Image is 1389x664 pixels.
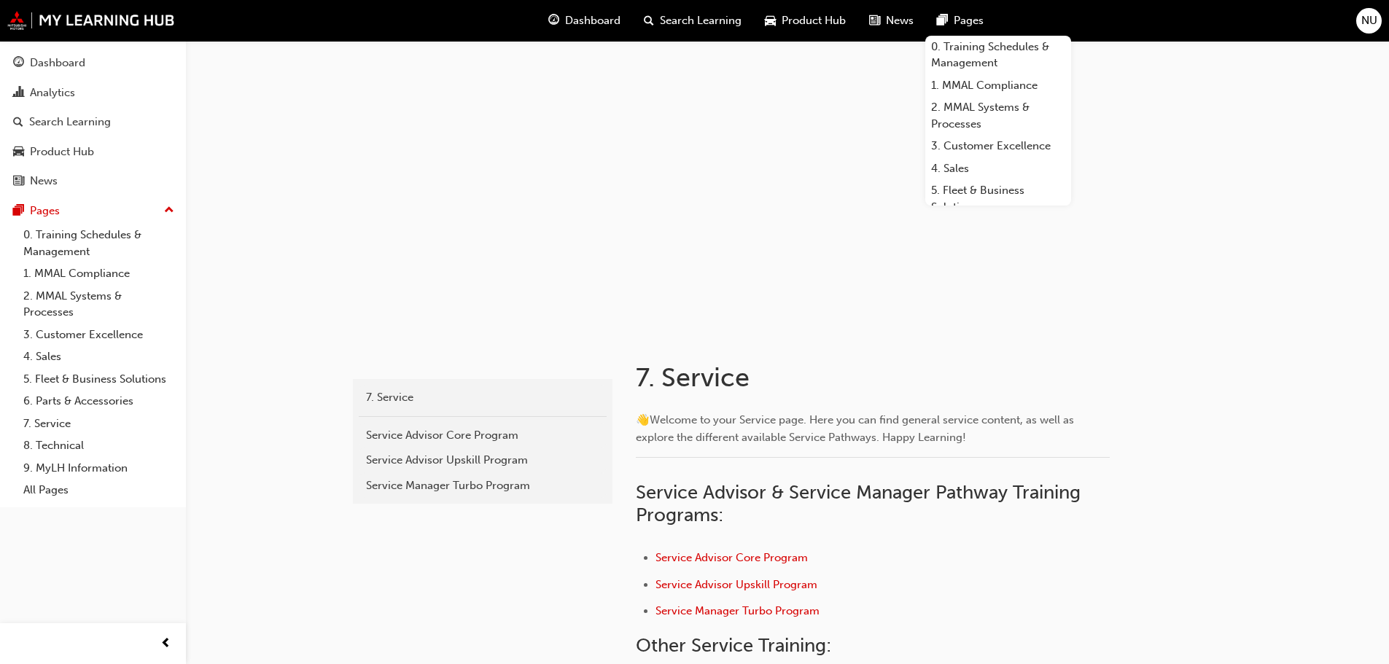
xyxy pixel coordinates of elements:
a: 7. Service [359,385,607,410]
a: 9. MyLH Information [17,457,180,480]
span: chart-icon [13,87,24,100]
a: 4. Sales [925,157,1071,180]
a: 5. Fleet & Business Solutions [925,179,1071,218]
a: news-iconNews [857,6,925,36]
a: Service Advisor Core Program [655,551,808,564]
span: pages-icon [937,12,948,30]
h1: 7. Service [636,362,1114,394]
a: guage-iconDashboard [537,6,632,36]
div: Product Hub [30,144,94,160]
a: 7. Service [17,413,180,435]
span: news-icon [13,175,24,188]
span: Search Learning [660,12,742,29]
a: Dashboard [6,50,180,77]
div: Service Advisor Upskill Program [366,452,599,469]
button: NU [1356,8,1382,34]
a: 2. MMAL Systems & Processes [925,96,1071,135]
a: 0. Training Schedules & Management [17,224,180,262]
span: Welcome to your Service page. Here you can find general service content, as well as explore the d... [636,413,1077,444]
span: Pages [954,12,984,29]
span: car-icon [13,146,24,159]
a: Search Learning [6,109,180,136]
a: Service Manager Turbo Program [359,473,607,499]
span: Product Hub [782,12,846,29]
a: car-iconProduct Hub [753,6,857,36]
span: pages-icon [13,205,24,218]
button: Pages [6,198,180,224]
a: Service Advisor Upskill Program [655,578,817,591]
img: mmal [7,11,175,30]
span: guage-icon [13,57,24,70]
a: 3. Customer Excellence [17,324,180,346]
a: Product Hub [6,138,180,165]
a: 3. Customer Excellence [925,135,1071,157]
a: pages-iconPages [925,6,995,36]
span: News [886,12,914,29]
div: 7. Service [366,389,599,406]
div: Service Manager Turbo Program [366,477,599,494]
span: search-icon [13,116,23,129]
span: Dashboard [565,12,620,29]
a: 1. MMAL Compliance [17,262,180,285]
a: 4. Sales [17,345,180,368]
div: Dashboard [30,55,85,71]
div: Service Advisor Core Program [366,427,599,444]
span: Service Advisor & Service Manager Pathway Training Programs: [636,481,1086,527]
a: 8. Technical [17,434,180,457]
div: Search Learning [29,114,111,130]
span: up-icon [164,201,174,220]
a: All Pages [17,479,180,501]
a: 6. Parts & Accessories [17,390,180,413]
span: NU [1361,12,1377,29]
a: News [6,168,180,195]
span: Other Service Training: [636,634,831,657]
a: 0. Training Schedules & Management [925,36,1071,74]
div: News [30,173,58,190]
div: Pages [30,203,60,219]
div: Analytics [30,85,75,101]
span: news-icon [869,12,880,30]
a: Service Advisor Upskill Program [359,448,607,473]
span: 👋 [636,413,650,426]
a: Service Advisor Core Program [359,423,607,448]
span: search-icon [644,12,654,30]
span: prev-icon [160,635,171,653]
span: car-icon [765,12,776,30]
a: Analytics [6,79,180,106]
a: Service Manager Turbo Program [655,604,820,617]
button: DashboardAnalyticsSearch LearningProduct HubNews [6,47,180,198]
a: 2. MMAL Systems & Processes [17,285,180,324]
a: search-iconSearch Learning [632,6,753,36]
span: guage-icon [548,12,559,30]
a: 1. MMAL Compliance [925,74,1071,97]
a: 5. Fleet & Business Solutions [17,368,180,391]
